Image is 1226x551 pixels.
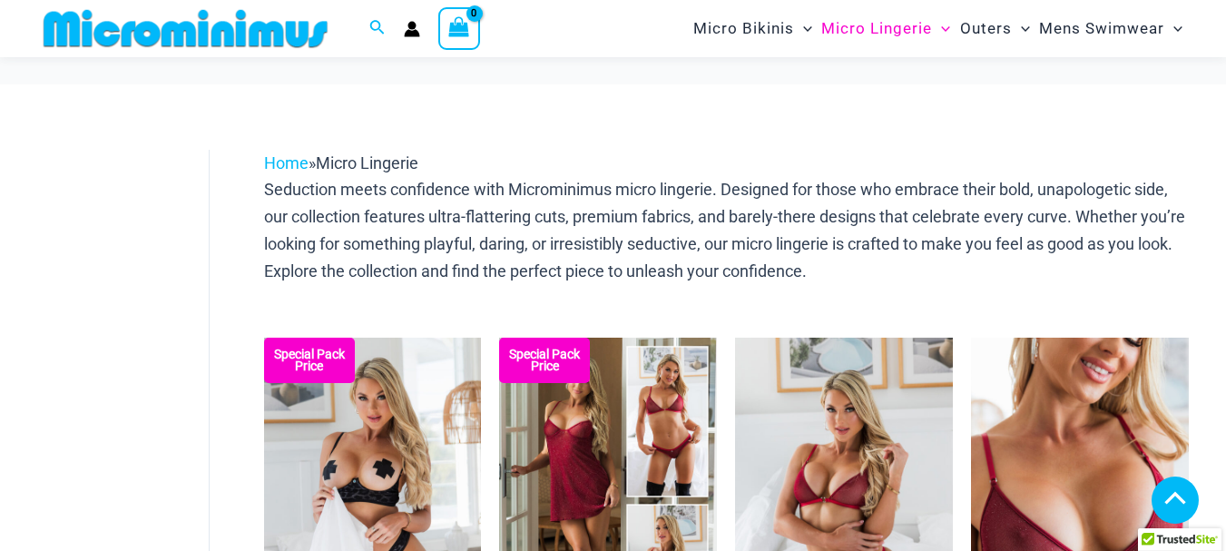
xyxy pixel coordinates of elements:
[264,153,418,172] span: »
[1164,5,1182,52] span: Menu Toggle
[264,176,1189,284] p: Seduction meets confidence with Microminimus micro lingerie. Designed for those who embrace their...
[1012,5,1030,52] span: Menu Toggle
[956,5,1035,52] a: OutersMenu ToggleMenu Toggle
[960,5,1012,52] span: Outers
[264,349,355,372] b: Special Pack Price
[36,8,335,49] img: MM SHOP LOGO FLAT
[821,5,932,52] span: Micro Lingerie
[794,5,812,52] span: Menu Toggle
[693,5,794,52] span: Micro Bikinis
[1039,5,1164,52] span: Mens Swimwear
[1035,5,1187,52] a: Mens SwimwearMenu ToggleMenu Toggle
[369,17,386,40] a: Search icon link
[404,21,420,37] a: Account icon link
[264,153,309,172] a: Home
[686,3,1190,54] nav: Site Navigation
[438,7,480,49] a: View Shopping Cart, empty
[932,5,950,52] span: Menu Toggle
[316,153,418,172] span: Micro Lingerie
[689,5,817,52] a: Micro BikinisMenu ToggleMenu Toggle
[45,135,209,498] iframe: TrustedSite Certified
[499,349,590,372] b: Special Pack Price
[817,5,955,52] a: Micro LingerieMenu ToggleMenu Toggle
